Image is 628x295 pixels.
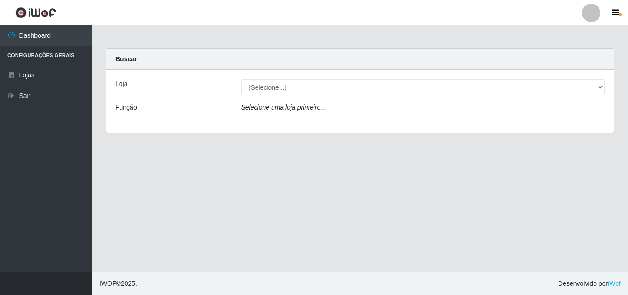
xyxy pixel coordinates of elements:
[15,7,56,18] img: CoreUI Logo
[558,279,621,289] span: Desenvolvido por
[115,103,137,112] label: Função
[241,104,326,111] i: Selecione uma loja primeiro...
[99,279,137,289] span: © 2025 .
[99,280,116,287] span: IWOF
[115,55,137,63] strong: Buscar
[608,280,621,287] a: iWof
[115,79,127,89] label: Loja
